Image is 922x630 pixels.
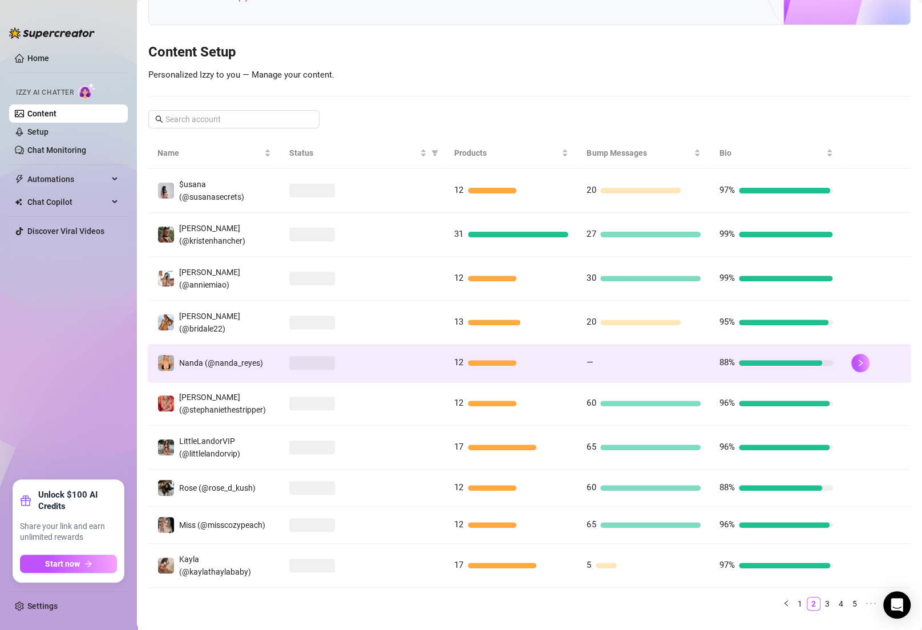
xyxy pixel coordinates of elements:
span: 60 [587,482,596,492]
span: Nanda (@nanda_reyes) [179,358,263,367]
span: Chat Copilot [27,193,108,211]
span: 12 [454,185,463,195]
span: filter [429,144,440,161]
span: 65 [587,442,596,452]
li: 10 [880,597,897,611]
span: left [783,600,790,607]
span: Status [289,147,418,159]
span: 12 [454,273,463,283]
img: Brianna (@bridale22) [158,314,174,330]
span: Personalized Izzy to you — Manage your content. [148,70,334,80]
li: 3 [820,597,834,611]
strong: Unlock $100 AI Credits [38,489,117,512]
a: 2 [807,597,820,610]
span: Bio [719,147,824,159]
span: 31 [454,229,463,239]
span: 99% [719,229,734,239]
a: 10 [880,597,896,610]
a: 4 [835,597,847,610]
span: 17 [454,442,463,452]
img: logo-BBDzfeDw.svg [9,27,95,39]
span: ••• [862,597,880,611]
img: Stephanie (@stephaniethestripper) [158,395,174,411]
span: 88% [719,357,734,367]
span: Izzy AI Chatter [16,87,74,98]
a: Settings [27,601,58,611]
img: Kayla (@kaylathaylababy) [158,558,174,574]
li: Previous Page [779,597,793,611]
span: 60 [587,398,596,408]
span: 97% [719,185,734,195]
a: Chat Monitoring [27,146,86,155]
span: [PERSON_NAME] (@anniemiao) [179,268,240,289]
img: Rose (@rose_d_kush) [158,480,174,496]
th: Name [148,138,280,169]
a: Discover Viral Videos [27,227,104,236]
span: arrow-right [84,560,92,568]
img: $usana (@susanasecrets) [158,183,174,199]
span: Kayla (@kaylathaylababy) [179,555,251,576]
a: Home [27,54,49,63]
span: 13 [454,317,463,327]
span: 17 [454,560,463,570]
span: 12 [454,398,463,408]
span: Automations [27,170,108,188]
span: $usana (@susanasecrets) [179,180,244,201]
span: 20 [587,317,596,327]
span: 96% [719,398,734,408]
span: 30 [587,273,596,283]
img: Chat Copilot [15,198,22,206]
img: AI Chatter [78,83,96,99]
span: Bump Messages [587,147,691,159]
a: 1 [794,597,806,610]
span: Start now [45,559,80,568]
span: LittleLandorVIP (@littlelandorvip) [179,437,240,458]
span: 88% [719,482,734,492]
span: 20 [587,185,596,195]
th: Bump Messages [577,138,710,169]
img: Miss (@misscozypeach) [158,517,174,533]
button: right [851,354,870,372]
input: Search account [165,113,304,126]
span: 97% [719,560,734,570]
img: Kristen (@kristenhancher) [158,227,174,243]
span: 99% [719,273,734,283]
span: filter [431,150,438,156]
span: [PERSON_NAME] (@stephaniethestripper) [179,393,266,414]
span: [PERSON_NAME] (@bridale22) [179,312,240,333]
span: 95% [719,317,734,327]
span: 65 [587,519,596,530]
a: Setup [27,127,48,136]
th: Products [445,138,577,169]
th: Status [280,138,445,169]
img: Annie (@anniemiao) [158,270,174,286]
img: LittleLandorVIP (@littlelandorvip) [158,439,174,455]
span: — [587,357,593,367]
li: 5 [848,597,862,611]
span: 27 [587,229,596,239]
h3: Content Setup [148,43,911,62]
th: Bio [710,138,842,169]
span: [PERSON_NAME] (@kristenhancher) [179,224,245,245]
span: 12 [454,519,463,530]
li: Next 5 Pages [862,597,880,611]
span: Miss (@misscozypeach) [179,520,265,530]
span: Rose (@rose_d_kush) [179,483,256,492]
button: Start nowarrow-right [20,555,117,573]
span: 96% [719,442,734,452]
img: Nanda (@nanda_reyes) [158,355,174,371]
span: 12 [454,482,463,492]
span: Share your link and earn unlimited rewards [20,521,117,543]
a: 3 [821,597,834,610]
span: Products [454,147,559,159]
span: Name [157,147,262,159]
button: left [779,597,793,611]
span: thunderbolt [15,175,24,184]
span: gift [20,495,31,506]
li: 1 [793,597,807,611]
span: 5 [587,560,591,570]
span: search [155,115,163,123]
span: 96% [719,519,734,530]
div: Open Intercom Messenger [883,591,911,619]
